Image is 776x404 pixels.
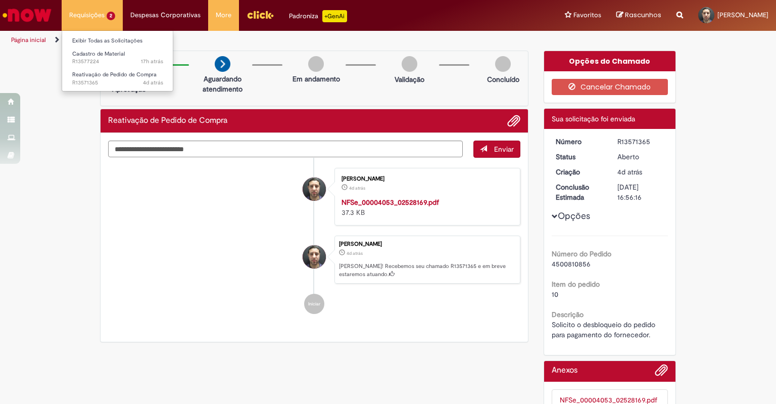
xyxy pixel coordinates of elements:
time: 26/09/2025 15:56:14 [143,79,163,86]
img: ServiceNow [1,5,53,25]
p: Em andamento [293,74,340,84]
span: 4d atrás [347,250,363,256]
div: 37.3 KB [342,197,510,217]
p: [PERSON_NAME]! Recebemos seu chamado R13571365 e em breve estaremos atuando. [339,262,515,278]
span: Requisições [69,10,105,20]
span: Sua solicitação foi enviada [552,114,635,123]
div: Opções do Chamado [544,51,676,71]
p: Validação [395,74,424,84]
a: Página inicial [11,36,46,44]
time: 26/09/2025 15:56:13 [347,250,363,256]
ul: Trilhas de página [8,31,510,50]
p: Concluído [487,74,519,84]
dt: Status [548,152,610,162]
img: img-circle-grey.png [308,56,324,72]
div: Aberto [617,152,664,162]
span: Favoritos [573,10,601,20]
span: 4d atrás [617,167,642,176]
button: Adicionar anexos [655,364,668,382]
span: 17h atrás [141,58,163,65]
b: Número do Pedido [552,249,611,258]
time: 26/09/2025 15:56:09 [349,185,365,191]
span: Enviar [494,145,514,154]
span: R13577224 [72,58,163,66]
span: [PERSON_NAME] [717,11,768,19]
time: 29/09/2025 14:23:41 [141,58,163,65]
button: Adicionar anexos [507,114,520,127]
dt: Conclusão Estimada [548,182,610,202]
a: Aberto R13571365 : Reativação de Pedido de Compra [62,69,173,88]
b: Descrição [552,310,584,319]
a: NFSe_00004053_02528169.pdf [342,198,439,207]
dt: Criação [548,167,610,177]
a: Aberto R13577224 : Cadastro de Material [62,49,173,67]
div: [PERSON_NAME] [339,241,515,247]
p: Aguardando atendimento [198,74,247,94]
span: Reativação de Pedido de Compra [72,71,157,78]
img: img-circle-grey.png [495,56,511,72]
ul: Histórico de tíquete [108,158,520,325]
button: Cancelar Chamado [552,79,668,95]
h2: Anexos [552,366,577,375]
div: R13571365 [617,137,664,147]
span: 4d atrás [143,79,163,86]
p: +GenAi [322,10,347,22]
div: Gabriel De Oliveira Peres [303,245,326,268]
li: Gabriel De Oliveira Peres [108,236,520,284]
div: [DATE] 16:56:16 [617,182,664,202]
div: [PERSON_NAME] [342,176,510,182]
span: 10 [552,290,558,299]
img: arrow-next.png [215,56,230,72]
span: More [216,10,231,20]
span: Despesas Corporativas [130,10,201,20]
h2: Reativação de Pedido de Compra Histórico de tíquete [108,116,227,125]
textarea: Digite sua mensagem aqui... [108,141,463,158]
a: Exibir Todas as Solicitações [62,35,173,47]
span: R13571365 [72,79,163,87]
b: Item do pedido [552,280,600,289]
span: 4500810856 [552,259,591,268]
img: click_logo_yellow_360x200.png [247,7,274,22]
time: 26/09/2025 15:56:13 [617,167,642,176]
a: Rascunhos [616,11,661,20]
dt: Número [548,137,610,147]
div: Gabriel De Oliveira Peres [303,177,326,201]
span: Cadastro de Material [72,50,125,58]
span: 2 [107,12,115,20]
span: 4d atrás [349,185,365,191]
span: Solicito o desbloqueio do pedido para pagamento do fornecedor. [552,320,657,339]
div: 26/09/2025 15:56:13 [617,167,664,177]
button: Enviar [473,141,520,158]
ul: Requisições [62,30,173,92]
span: Rascunhos [625,10,661,20]
div: Padroniza [289,10,347,22]
img: img-circle-grey.png [402,56,417,72]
